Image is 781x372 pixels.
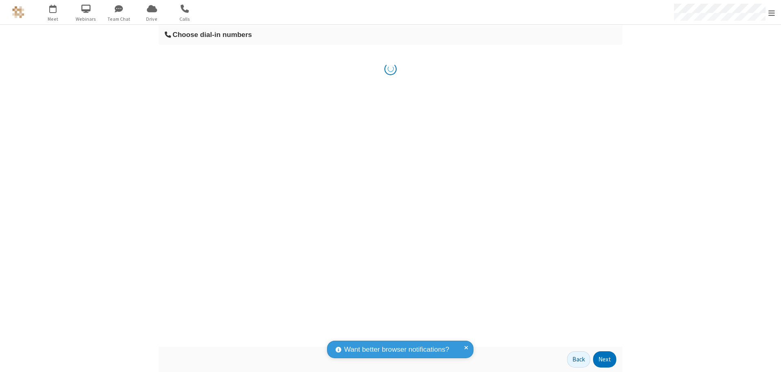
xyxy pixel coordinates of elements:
[567,351,590,368] button: Back
[104,15,134,23] span: Team Chat
[137,15,167,23] span: Drive
[71,15,101,23] span: Webinars
[12,6,24,18] img: QA Selenium DO NOT DELETE OR CHANGE
[38,15,68,23] span: Meet
[593,351,616,368] button: Next
[344,344,449,355] span: Want better browser notifications?
[170,15,200,23] span: Calls
[172,30,252,39] span: Choose dial-in numbers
